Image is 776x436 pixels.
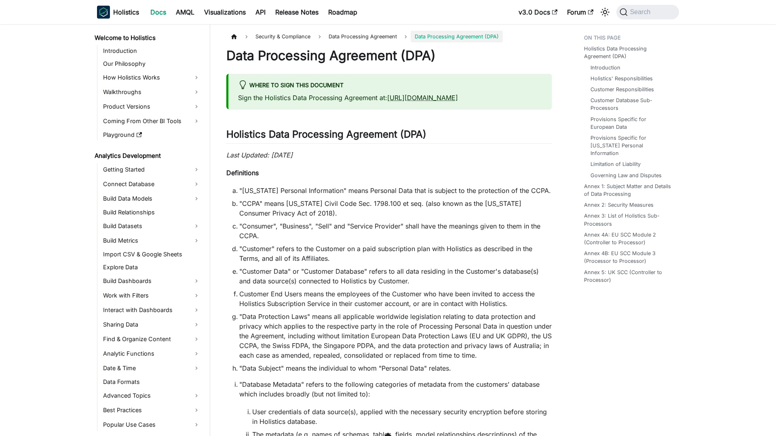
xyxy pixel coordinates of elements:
[239,363,552,373] li: "Data Subject" means the individual to whom "Personal Data" relates.
[514,6,562,19] a: v3.0 Docs
[239,312,552,360] li: "Data Protection Laws" means all applicable worldwide legislation relating to data protection and...
[226,31,242,42] a: Home page
[239,199,552,218] li: "CCPA" means [US_STATE] Civil Code Sec. 1798.100 et seq. (also known as the [US_STATE] Consumer P...
[251,6,270,19] a: API
[590,134,671,157] a: Provisions Specific for [US_STATE] Personal Information
[590,160,641,168] a: Limitation of Liability
[590,75,653,82] a: Holistics' Responsibilities
[226,151,293,159] em: Last Updated: [DATE]
[92,32,203,44] a: Welcome to Holistics
[411,31,503,42] span: Data Processing Agreement (DPA)
[584,45,674,60] a: Holistics Data Processing Agreement (DPA)
[101,71,203,84] a: How Holistics Works
[616,5,679,19] button: Search (Command+K)
[251,31,314,42] span: Security & Compliance
[101,418,203,431] a: Popular Use Cases
[171,6,199,19] a: AMQL
[101,45,203,57] a: Introduction
[226,128,552,144] h2: Holistics Data Processing Agreement (DPA)
[101,362,203,375] a: Date & Time
[92,150,203,161] a: Analytics Development
[252,407,552,426] li: User credentials of data source(s), applied with the necessary security encryption before storing...
[199,6,251,19] a: Visualizations
[226,48,552,64] h1: Data Processing Agreement (DPA)
[101,163,203,176] a: Getting Started
[89,24,210,436] nav: Docs sidebar
[584,201,654,209] a: Annex 2: Security Measures
[113,7,139,17] b: Holistics
[599,6,612,19] button: Switch between dark and light mode (currently system mode)
[101,129,203,140] a: Playground
[101,389,203,402] a: Advanced Topics
[239,289,552,308] li: Customer End Users means the employees of the Customer who have been invited to access the Holist...
[101,262,203,273] a: Explore Data
[325,31,401,42] span: Data Processing Agreement
[584,268,674,284] a: Annex 5: UK SCC (Controller to Processor)
[101,376,203,388] a: Data Formats
[590,96,671,112] a: Customer Database Sub-Processors
[323,6,362,19] a: Roadmap
[590,86,654,93] a: Customer Responsibilities
[226,169,259,177] strong: Definitions
[101,220,203,233] a: Build Datasets
[101,275,203,287] a: Build Dashboards
[101,347,203,360] a: Analytic Functions
[239,186,552,195] li: "[US_STATE] Personal Information" means Personal Data that is subject to the protection of the CCPA.
[101,58,203,69] a: Our Philosophy
[101,100,203,113] a: Product Versions
[239,266,552,286] li: "Customer Data" or "Customer Database" refers to all data residing in the Customer's database(s) ...
[584,182,674,198] a: Annex 1: Subject Matter and Details of Data Processing
[101,115,203,128] a: Coming From Other BI Tools
[238,80,542,91] div: Where to sign this document
[226,31,552,42] nav: Breadcrumbs
[238,93,542,103] p: Sign the Holistics Data Processing Agreement at:
[239,379,552,399] p: "Database Metadata" refers to the following categories of metadata from the customers' database w...
[101,86,203,99] a: Walkthroughs
[239,221,552,241] li: "Consumer", "Business", "Sell" and "Service Provider" shall have the meanings given to them in th...
[101,207,203,218] a: Build Relationships
[270,6,323,19] a: Release Notes
[101,304,203,317] a: Interact with Dashboards
[101,249,203,260] a: Import CSV & Google Sheets
[590,64,620,71] a: Introduction
[101,234,203,247] a: Build Metrics
[562,6,598,19] a: Forum
[590,172,662,179] a: Governing Law and Disputes
[101,178,203,191] a: Connect Database
[239,244,552,263] li: "Customer" refers to the Customer on a paid subscription plan with Holistics as described in the ...
[101,289,203,302] a: Work with Filters
[97,6,139,19] a: HolisticsHolisticsHolistics
[590,115,671,131] a: Provisions Specific for European Data
[101,318,203,331] a: Sharing Data
[101,404,203,417] a: Best Practices
[97,6,110,19] img: Holistics
[628,8,656,16] span: Search
[101,333,203,346] a: Find & Organize Content
[584,249,674,265] a: Annex 4B: EU SCC Module 3 (Processor to Processor)
[101,192,203,205] a: Build Data Models
[584,231,674,246] a: Annex 4A: EU SCC Module 2 (Controller to Processor)
[584,212,674,227] a: Annex 3: List of Holistics Sub-Processors
[387,94,458,102] a: [URL][DOMAIN_NAME]
[145,6,171,19] a: Docs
